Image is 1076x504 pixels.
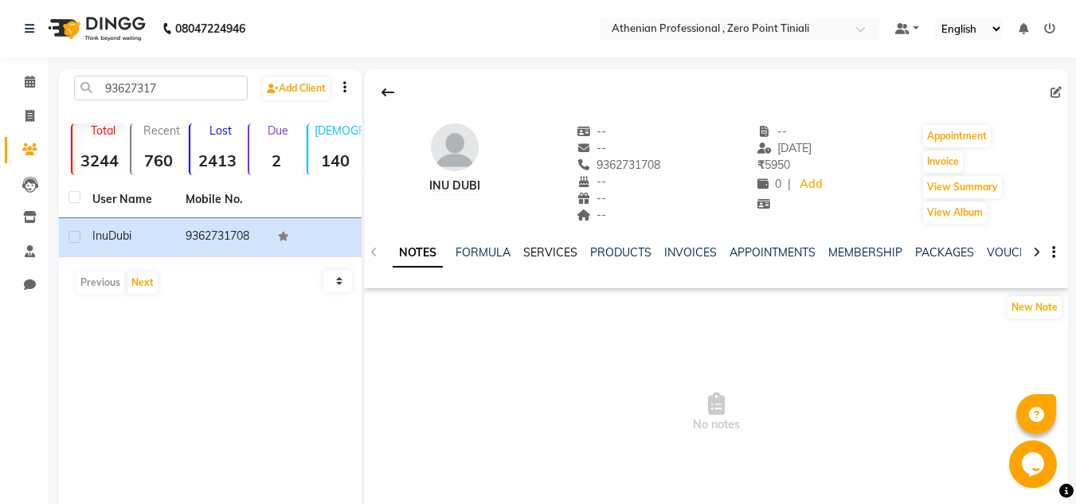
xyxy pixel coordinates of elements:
a: Add [797,174,825,196]
button: View Album [923,201,987,224]
a: SERVICES [523,245,577,260]
button: View Summary [923,176,1002,198]
a: PACKAGES [915,245,974,260]
span: Inu [92,229,108,243]
p: Lost [197,123,245,138]
a: NOTES [393,239,443,268]
span: -- [577,124,607,139]
p: Total [79,123,127,138]
strong: 760 [131,150,186,170]
button: New Note [1008,296,1062,318]
p: Recent [138,123,186,138]
img: avatar [431,123,479,171]
span: 0 [757,177,781,191]
a: PRODUCTS [590,245,651,260]
div: Inu Dubi [429,178,480,194]
th: User Name [83,182,176,218]
button: Invoice [923,150,963,173]
span: 5950 [757,158,790,172]
a: MEMBERSHIP [828,245,902,260]
span: -- [577,208,607,222]
button: Next [127,272,158,294]
b: 08047224946 [175,6,245,51]
strong: 2 [249,150,303,170]
p: [DEMOGRAPHIC_DATA] [315,123,362,138]
span: Dubi [108,229,131,243]
input: Search by Name/Mobile/Email/Code [74,76,248,100]
a: APPOINTMENTS [730,245,816,260]
iframe: chat widget [1009,440,1060,488]
a: INVOICES [664,245,717,260]
a: VOUCHERS [987,245,1050,260]
a: Add Client [263,77,330,100]
div: Back to Client [371,77,405,107]
span: 9362731708 [577,158,661,172]
span: | [788,176,791,193]
a: FORMULA [456,245,511,260]
span: [DATE] [757,141,812,155]
strong: 140 [308,150,362,170]
span: -- [577,174,607,189]
span: No notes [365,333,1068,492]
img: logo [41,6,150,51]
p: Due [252,123,303,138]
button: Appointment [923,125,991,147]
span: -- [757,124,788,139]
span: -- [577,141,607,155]
strong: 3244 [72,150,127,170]
strong: 2413 [190,150,245,170]
span: ₹ [757,158,765,172]
th: Mobile No. [176,182,269,218]
td: 9362731708 [176,218,269,257]
span: -- [577,191,607,205]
